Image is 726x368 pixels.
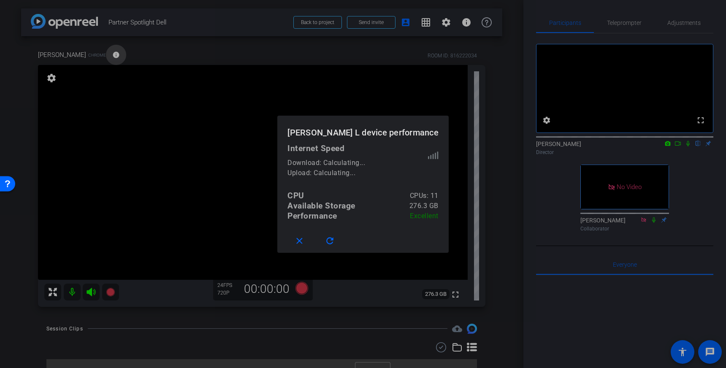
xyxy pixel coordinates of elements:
div: CPUs: 11 [410,191,439,201]
div: Excellent [410,211,439,221]
div: Available Storage [287,201,355,211]
div: 276.3 GB [409,201,439,211]
div: Performance [287,211,337,221]
mat-icon: close [294,236,305,246]
div: CPU [287,191,304,201]
div: Download: Calculating... [287,158,428,168]
mat-icon: refresh [325,236,335,246]
h1: [PERSON_NAME] L device performance [277,116,449,143]
div: Upload: Calculating... [287,168,428,178]
div: Internet Speed [287,143,439,154]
